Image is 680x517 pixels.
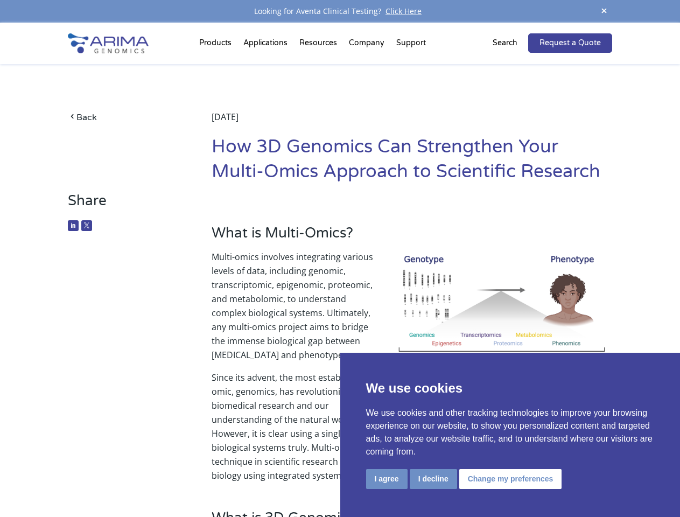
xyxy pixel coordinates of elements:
button: I decline [410,469,457,489]
div: Looking for Aventa Clinical Testing? [68,4,612,18]
div: [DATE] [212,110,612,135]
p: Search [493,36,517,50]
p: We use cookies and other tracking technologies to improve your browsing experience on our website... [366,407,655,458]
h3: What is Multi-Omics? [212,225,612,250]
button: Change my preferences [459,469,562,489]
p: We use cookies [366,379,655,398]
a: Back [68,110,181,124]
p: Multi-omics involves integrating various levels of data, including genomic, transcriptomic, epige... [212,250,612,371]
h3: Share [68,192,181,218]
p: Since its advent, the most established omic, genomics, has revolutionized biomedical research and... [212,371,612,483]
a: Request a Quote [528,33,612,53]
button: I agree [366,469,408,489]
a: Click Here [381,6,426,16]
img: Arima-Genomics-logo [68,33,149,53]
h1: How 3D Genomics Can Strengthen Your Multi-Omics Approach to Scientific Research [212,135,612,192]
